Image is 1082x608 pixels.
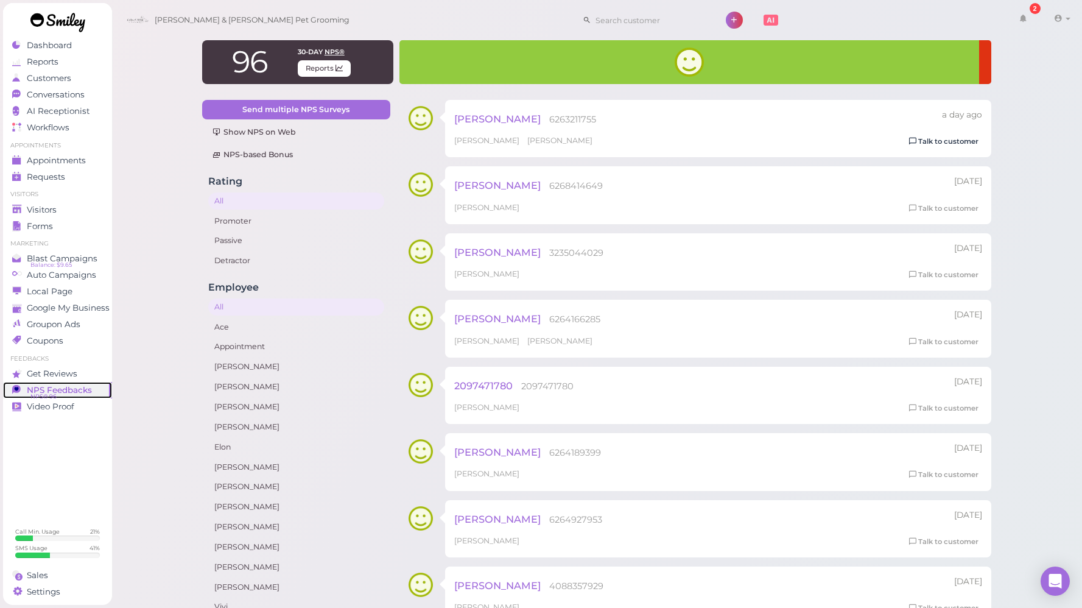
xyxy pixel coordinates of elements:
span: Blast Campaigns [27,253,97,264]
li: Marketing [3,239,112,248]
span: Conversations [27,90,85,100]
div: SMS Usage [15,544,47,552]
div: 21 % [90,528,100,536]
div: 10/13 03:06pm [942,109,982,121]
a: [PERSON_NAME] [208,559,384,576]
span: Video Proof [27,401,74,412]
span: Sales [27,570,48,581]
span: 3235044029 [549,247,603,258]
span: NPS® 96 [30,392,57,401]
a: Talk to customer [905,536,982,548]
span: Visitors [27,205,57,215]
a: [PERSON_NAME] [208,419,384,436]
a: Groupon Ads [3,316,112,333]
span: [PERSON_NAME] [454,403,519,412]
div: Show NPS on Web [213,127,380,138]
span: Auto Campaigns [27,270,96,280]
a: [PERSON_NAME] [208,579,384,596]
a: Detractor [208,252,384,269]
span: Customers [27,73,71,83]
a: Appointment [208,338,384,355]
a: Reports [3,54,112,70]
span: 30-day [298,48,323,56]
span: [PERSON_NAME] [454,313,541,325]
div: 10/11 10:36am [954,376,982,388]
a: [PERSON_NAME] [208,539,384,556]
a: Workflows [3,119,112,136]
span: Local Page [27,286,72,297]
div: NPS-based Bonus [213,149,380,160]
a: Talk to customer [905,135,982,148]
a: Local Page [3,283,112,300]
a: Ace [208,319,384,336]
span: [PERSON_NAME] [527,136,592,145]
div: 2 [1030,3,1041,14]
li: Feedbacks [3,355,112,363]
span: Google My Business [27,303,110,313]
span: Requests [27,172,65,182]
li: Visitors [3,190,112,199]
span: Dashboard [27,40,72,51]
a: Elon [208,439,384,456]
a: All [208,299,384,316]
span: 6268414649 [549,180,603,191]
span: Balance: $9.65 [30,260,72,270]
div: 10/10 05:04pm [954,442,982,454]
span: [PERSON_NAME] [454,513,541,525]
span: [PERSON_NAME] & [PERSON_NAME] Pet Grooming [155,3,350,37]
span: 2097471780 [521,381,574,392]
a: Dashboard [3,37,112,54]
a: Sales [3,567,112,584]
a: AI Receptionist [3,103,112,119]
a: Talk to customer [905,468,982,481]
a: [PERSON_NAME] [208,459,384,476]
a: Conversations [3,87,112,103]
a: Video Proof [3,398,112,415]
span: [PERSON_NAME] [454,203,519,212]
a: [PERSON_NAME] [208,398,384,415]
div: 10/11 12:11pm [954,309,982,321]
a: NPS Feedbacks NPS® 96 [3,382,112,398]
span: [PERSON_NAME] [454,336,521,345]
span: NPS Feedbacks [27,385,92,395]
span: [PERSON_NAME] [454,579,541,592]
a: NPS-based Bonus [202,145,390,164]
span: [PERSON_NAME] [454,446,541,458]
span: [PERSON_NAME] [454,136,521,145]
a: Talk to customer [905,269,982,281]
span: 6264927953 [549,514,602,525]
span: 96 [232,43,267,80]
span: 6264189399 [549,447,601,458]
a: [PERSON_NAME] [208,378,384,395]
a: Visitors [3,202,112,218]
a: [PERSON_NAME] [208,518,384,536]
span: Appointments [27,155,86,166]
a: Talk to customer [905,402,982,415]
h4: Employee [208,281,384,293]
span: [PERSON_NAME] [454,113,541,125]
a: Talk to customer [905,336,982,348]
span: Workflows [27,122,69,133]
a: Passive [208,232,384,249]
a: [PERSON_NAME] [208,358,384,375]
span: Reports [298,60,351,77]
span: AI Receptionist [27,106,90,116]
a: Get Reviews [3,366,112,382]
span: NPS® [325,48,345,56]
a: Send multiple NPS Surveys [202,100,390,119]
span: 2097471780 [454,380,513,392]
a: Settings [3,584,112,600]
span: 6264166285 [549,314,600,325]
li: Appointments [3,141,112,150]
span: [PERSON_NAME] [527,336,592,345]
a: Forms [3,218,112,235]
a: [PERSON_NAME] [208,478,384,495]
span: [PERSON_NAME] [454,246,541,258]
span: [PERSON_NAME] [454,469,519,478]
div: 10/11 02:45pm [954,175,982,188]
input: Search customer [591,10,709,30]
span: Settings [27,587,60,597]
a: All [208,193,384,210]
div: Open Intercom Messenger [1041,567,1070,596]
a: Show NPS on Web [202,122,390,142]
